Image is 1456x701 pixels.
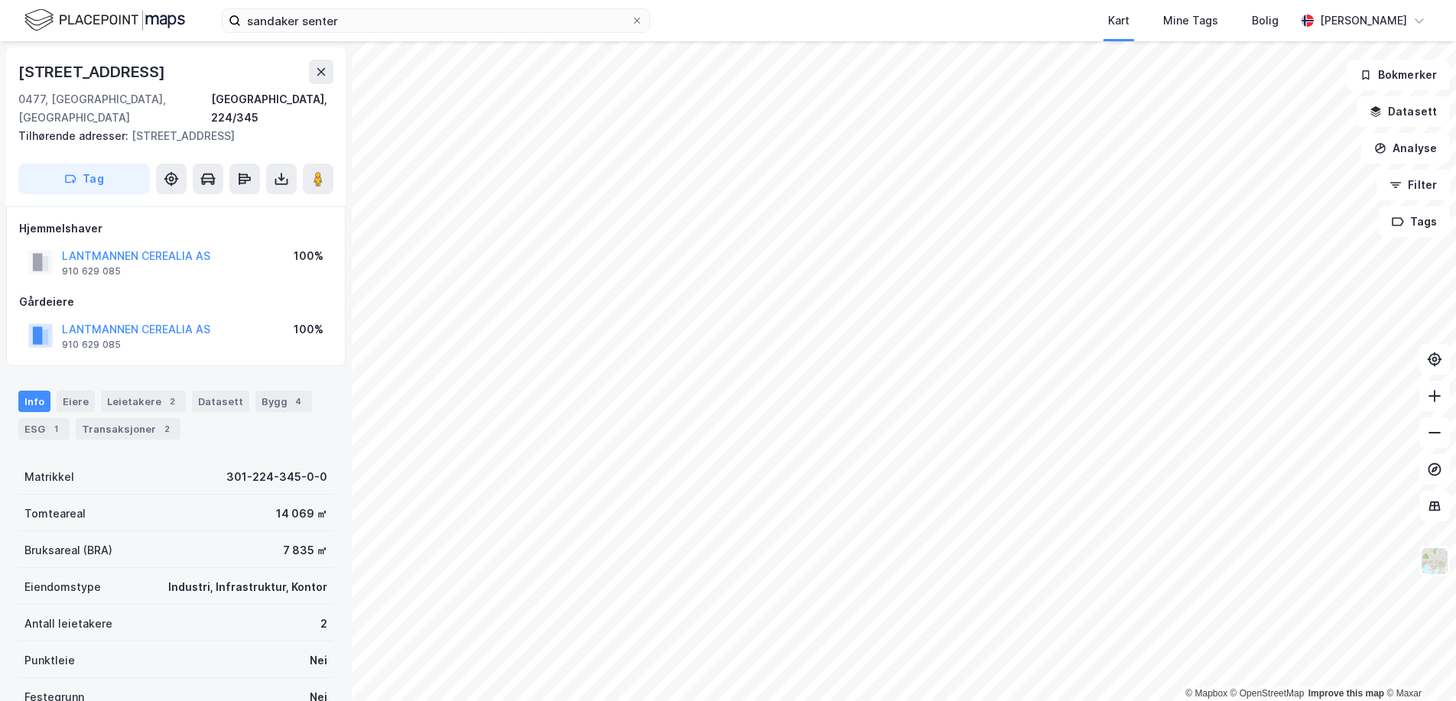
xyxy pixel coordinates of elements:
[24,505,86,523] div: Tomteareal
[24,7,185,34] img: logo.f888ab2527a4732fd821a326f86c7f29.svg
[1320,11,1407,30] div: [PERSON_NAME]
[1308,688,1384,699] a: Improve this map
[159,421,174,437] div: 2
[24,578,101,596] div: Eiendomstype
[320,615,327,633] div: 2
[1252,11,1279,30] div: Bolig
[1380,628,1456,701] iframe: Chat Widget
[291,394,306,409] div: 4
[19,219,333,238] div: Hjemmelshaver
[1379,206,1450,237] button: Tags
[211,90,333,127] div: [GEOGRAPHIC_DATA], 224/345
[1376,170,1450,200] button: Filter
[18,391,50,412] div: Info
[18,60,168,84] div: [STREET_ADDRESS]
[283,541,327,560] div: 7 835 ㎡
[24,468,74,486] div: Matrikkel
[1163,11,1218,30] div: Mine Tags
[226,468,327,486] div: 301-224-345-0-0
[24,651,75,670] div: Punktleie
[1361,133,1450,164] button: Analyse
[310,651,327,670] div: Nei
[24,615,112,633] div: Antall leietakere
[1420,547,1449,576] img: Z
[192,391,249,412] div: Datasett
[19,293,333,311] div: Gårdeiere
[241,9,631,32] input: Søk på adresse, matrikkel, gårdeiere, leietakere eller personer
[18,418,70,440] div: ESG
[276,505,327,523] div: 14 069 ㎡
[24,541,112,560] div: Bruksareal (BRA)
[294,320,323,339] div: 100%
[18,164,150,194] button: Tag
[1230,688,1305,699] a: OpenStreetMap
[62,339,121,351] div: 910 629 085
[1185,688,1227,699] a: Mapbox
[57,391,95,412] div: Eiere
[1347,60,1450,90] button: Bokmerker
[1357,96,1450,127] button: Datasett
[101,391,186,412] div: Leietakere
[1108,11,1129,30] div: Kart
[255,391,312,412] div: Bygg
[294,247,323,265] div: 100%
[18,127,321,145] div: [STREET_ADDRESS]
[62,265,121,277] div: 910 629 085
[164,394,180,409] div: 2
[76,418,180,440] div: Transaksjoner
[168,578,327,596] div: Industri, Infrastruktur, Kontor
[48,421,63,437] div: 1
[18,90,211,127] div: 0477, [GEOGRAPHIC_DATA], [GEOGRAPHIC_DATA]
[18,129,132,142] span: Tilhørende adresser:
